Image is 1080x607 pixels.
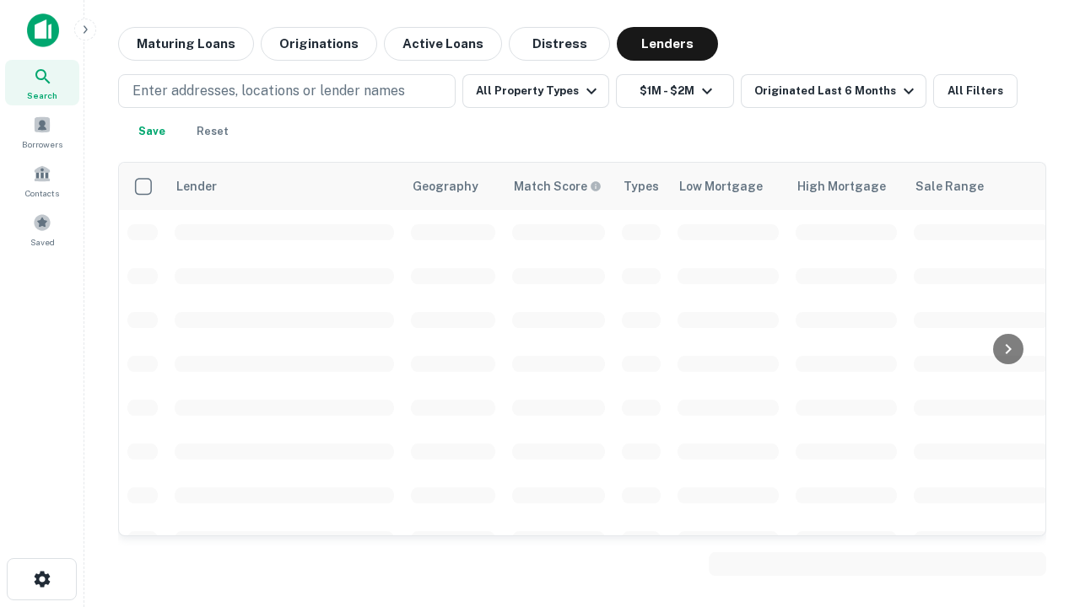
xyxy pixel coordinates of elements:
span: Saved [30,235,55,249]
div: Lender [176,176,217,196]
button: Save your search to get updates of matches that match your search criteria. [125,115,179,148]
button: $1M - $2M [616,74,734,108]
button: All Filters [933,74,1018,108]
div: Capitalize uses an advanced AI algorithm to match your search with the best lender. The match sco... [514,177,602,196]
div: Sale Range [915,176,984,196]
p: Enter addresses, locations or lender names [132,81,405,101]
div: Geography [413,176,478,196]
div: Originated Last 6 Months [754,81,919,101]
h6: Match Score [514,177,598,196]
th: Types [613,163,669,210]
button: Lenders [617,27,718,61]
span: Search [27,89,57,102]
a: Borrowers [5,109,79,154]
button: Originated Last 6 Months [741,74,926,108]
button: Originations [261,27,377,61]
div: Low Mortgage [679,176,763,196]
th: Low Mortgage [669,163,787,210]
th: Capitalize uses an advanced AI algorithm to match your search with the best lender. The match sco... [504,163,613,210]
iframe: Chat Widget [996,472,1080,553]
a: Saved [5,207,79,252]
button: Maturing Loans [118,27,254,61]
th: Lender [166,163,402,210]
th: High Mortgage [787,163,905,210]
div: High Mortgage [797,176,886,196]
button: All Property Types [462,74,609,108]
a: Search [5,60,79,105]
button: Enter addresses, locations or lender names [118,74,456,108]
th: Sale Range [905,163,1057,210]
th: Geography [402,163,504,210]
button: Reset [186,115,240,148]
div: Types [624,176,659,196]
img: capitalize-icon.png [27,13,59,47]
span: Borrowers [22,137,62,151]
button: Distress [509,27,610,61]
button: Active Loans [384,27,502,61]
a: Contacts [5,158,79,203]
span: Contacts [25,186,59,200]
